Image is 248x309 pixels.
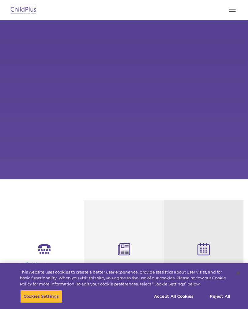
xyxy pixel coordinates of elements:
h4: Free Regional Meetings [168,262,239,269]
img: ChildPlus by Procare Solutions [9,3,38,17]
div: This website uses cookies to create a better user experience, provide statistics about user visit... [20,269,231,287]
button: Close [231,266,245,280]
h4: Reliable Customer Support [9,262,80,275]
button: Reject All [201,290,239,303]
h4: Child Development Assessments in ChildPlus [89,262,159,283]
button: Accept All Cookies [151,290,197,303]
button: Cookies Settings [20,290,62,303]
